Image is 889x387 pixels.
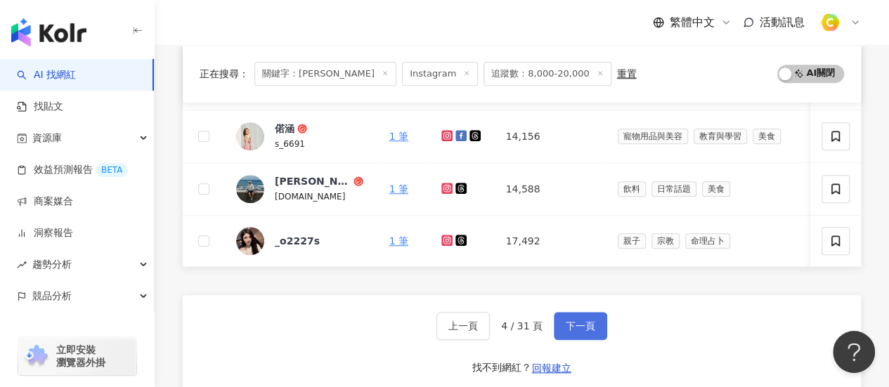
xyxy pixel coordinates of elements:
img: %E6%96%B9%E5%BD%A2%E7%B4%94.png [817,9,843,36]
div: _o2227s [275,234,320,248]
a: 找貼文 [17,100,63,114]
img: logo [11,18,86,46]
span: 美食 [702,181,730,197]
div: 重置 [617,68,637,79]
a: 洞察報告 [17,226,73,240]
td: 17,492 [495,216,606,267]
span: 上一頁 [448,320,478,332]
span: 競品分析 [32,280,72,312]
div: 找不到網紅？ [472,361,531,375]
span: 日常話題 [651,181,696,197]
span: 繁體中文 [670,15,715,30]
span: 趨勢分析 [32,249,72,280]
span: s_6691 [275,139,305,149]
span: 正在搜尋 ： [200,68,249,79]
span: 親子 [618,233,646,249]
span: 飲料 [618,181,646,197]
a: 1 筆 [389,131,408,142]
span: 美食 [753,129,781,144]
span: [DOMAIN_NAME] [275,192,345,202]
a: chrome extension立即安裝 瀏覽器外掛 [18,337,136,375]
span: rise [17,260,27,270]
span: 命理占卜 [685,233,730,249]
iframe: Help Scout Beacon - Open [833,331,875,373]
a: KOL Avatar_o2227s [236,227,367,255]
a: searchAI 找網紅 [17,68,76,82]
a: 1 筆 [389,183,408,195]
span: 下一頁 [566,320,595,332]
button: 下一頁 [554,312,607,340]
span: 活動訊息 [760,15,805,29]
a: KOL Avatar[PERSON_NAME][DOMAIN_NAME] [236,174,367,204]
span: 寵物用品與美容 [618,129,688,144]
span: 資源庫 [32,122,62,154]
a: 效益預測報告BETA [17,163,128,177]
span: 4 / 31 頁 [501,320,543,332]
span: 回報建立 [532,362,571,374]
td: 14,156 [495,110,606,163]
div: [PERSON_NAME] [275,174,351,188]
a: KOL Avatar偌涵s_6691 [236,122,367,151]
img: KOL Avatar [236,175,264,203]
span: 立即安裝 瀏覽器外掛 [56,343,105,369]
a: 1 筆 [389,235,408,247]
button: 回報建立 [531,357,572,379]
td: 14,588 [495,163,606,216]
img: KOL Avatar [236,122,264,150]
span: Instagram [402,62,478,86]
a: 商案媒合 [17,195,73,209]
span: 教育與學習 [694,129,747,144]
div: 偌涵 [275,122,294,136]
button: 上一頁 [436,312,490,340]
img: chrome extension [22,345,50,367]
span: 關鍵字：[PERSON_NAME] [254,62,396,86]
span: 追蹤數：8,000-20,000 [484,62,611,86]
img: KOL Avatar [236,227,264,255]
span: 宗教 [651,233,680,249]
